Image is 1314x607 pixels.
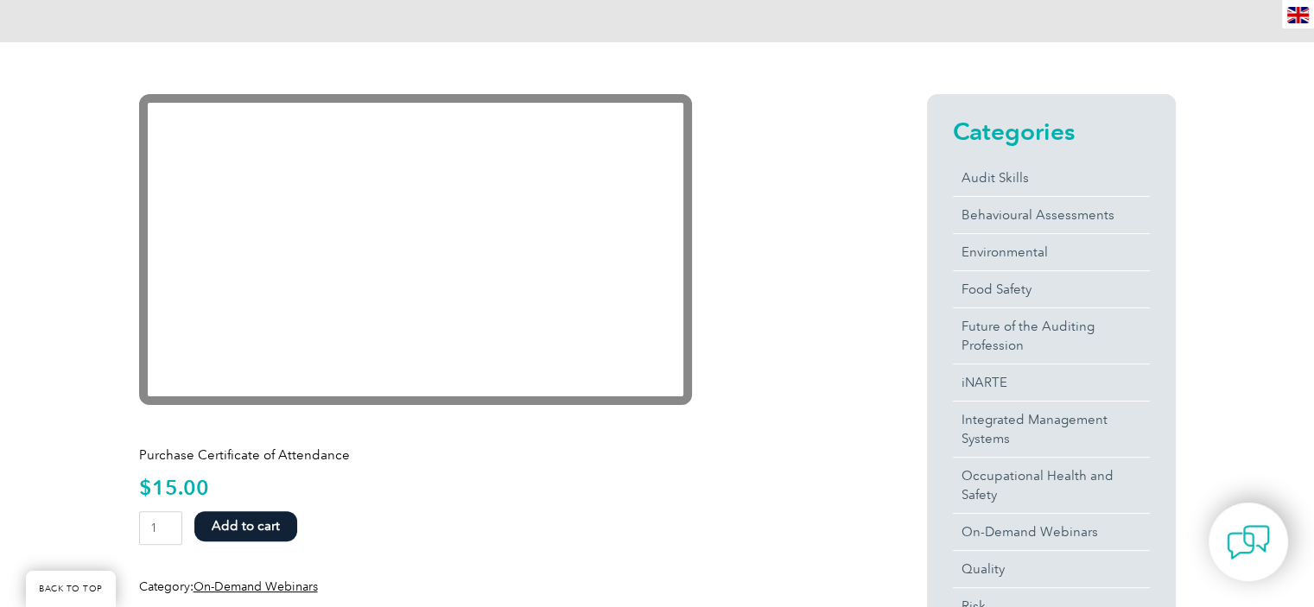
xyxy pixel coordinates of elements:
a: BACK TO TOP [26,571,116,607]
span: Category: [139,579,318,594]
a: Occupational Health and Safety [953,458,1150,513]
bdi: 15.00 [139,475,209,500]
a: Future of the Auditing Profession [953,308,1150,364]
a: Environmental [953,234,1150,270]
img: contact-chat.png [1227,521,1270,564]
button: Add to cart [194,511,297,541]
a: On-Demand Webinars [953,514,1150,550]
a: iNARTE [953,364,1150,401]
a: Integrated Management Systems [953,402,1150,457]
a: Food Safety [953,271,1150,307]
a: On-Demand Webinars [194,579,318,594]
iframe: YouTube video player [139,94,692,405]
span: $ [139,475,152,500]
img: en [1287,7,1309,23]
h2: Categories [953,117,1150,145]
p: Purchase Certificate of Attendance [139,446,865,465]
a: Audit Skills [953,160,1150,196]
a: Quality [953,551,1150,587]
input: Product quantity [139,511,183,545]
a: Behavioural Assessments [953,197,1150,233]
